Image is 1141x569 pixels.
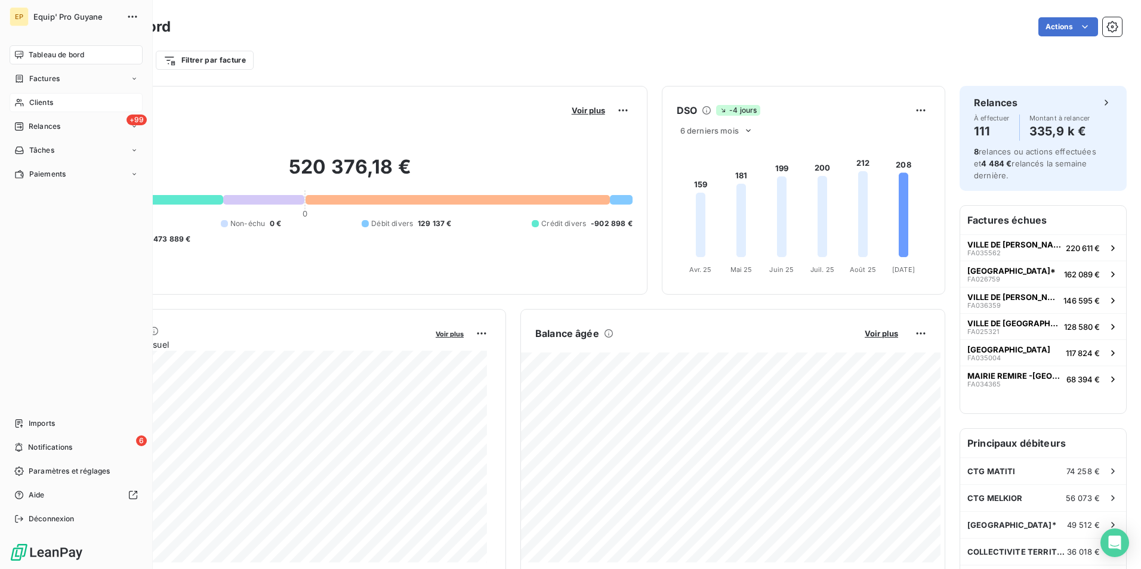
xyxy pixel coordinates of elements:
tspan: Juil. 25 [810,265,834,274]
span: 117 824 € [1066,348,1100,358]
button: [GEOGRAPHIC_DATA]FA035004117 824 € [960,339,1126,366]
span: Equip' Pro Guyane [33,12,119,21]
span: -473 889 € [150,234,191,245]
span: 220 611 € [1066,243,1100,253]
img: Logo LeanPay [10,543,84,562]
span: [GEOGRAPHIC_DATA]* [967,266,1056,276]
span: 6 derniers mois [680,126,739,135]
span: Montant à relancer [1029,115,1090,122]
h6: Principaux débiteurs [960,429,1126,457]
div: EP [10,7,29,26]
button: Voir plus [568,105,609,116]
span: Voir plus [436,330,464,338]
span: [GEOGRAPHIC_DATA]* [967,520,1056,530]
span: VILLE DE [GEOGRAPHIC_DATA] [967,318,1059,328]
span: VILLE DE [PERSON_NAME] [967,240,1061,249]
span: 128 580 € [1064,322,1100,332]
span: FA026759 [967,276,1000,283]
tspan: Mai 25 [730,265,752,274]
span: MAIRIE REMIRE -[GEOGRAPHIC_DATA] [967,371,1062,381]
span: Crédit divers [541,218,586,229]
span: 4 484 € [981,159,1012,168]
h6: Relances [974,95,1017,110]
span: 68 394 € [1066,375,1100,384]
tspan: Juin 25 [769,265,794,274]
span: Clients [29,97,53,108]
h4: 111 [974,122,1010,141]
span: FA036359 [967,302,1001,309]
span: Paramètres et réglages [29,466,110,477]
h4: 335,9 k € [1029,122,1090,141]
span: Aide [29,490,45,500]
span: VILLE DE [PERSON_NAME] [967,292,1059,302]
span: Tableau de bord [29,50,84,60]
span: 36 018 € [1067,547,1100,556]
span: -902 898 € [591,218,633,229]
button: VILLE DE [GEOGRAPHIC_DATA]FA025321128 580 € [960,313,1126,339]
span: Chiffre d'affaires mensuel [67,338,427,351]
tspan: Avr. 25 [689,265,711,274]
span: Non-échu [230,218,265,229]
span: CTG MATITI [967,466,1016,476]
button: Actions [1038,17,1098,36]
button: Voir plus [861,328,902,339]
span: +99 [127,115,147,125]
button: VILLE DE [PERSON_NAME]FA035562220 611 € [960,234,1126,261]
h2: 520 376,18 € [67,155,633,191]
span: 162 089 € [1064,270,1100,279]
span: FA035004 [967,354,1001,361]
span: Voir plus [865,329,898,338]
tspan: Août 25 [850,265,876,274]
span: À effectuer [974,115,1010,122]
button: VILLE DE [PERSON_NAME]FA036359146 595 € [960,287,1126,313]
span: Factures [29,73,60,84]
button: MAIRIE REMIRE -[GEOGRAPHIC_DATA]FA03436568 394 € [960,366,1126,392]
span: 49 512 € [1067,520,1100,530]
span: COLLECTIVITE TERRITORIALE DE GUYANE * [967,547,1067,556]
span: 146 595 € [1063,296,1100,305]
span: 0 [303,209,307,218]
span: 0 € [270,218,281,229]
button: [GEOGRAPHIC_DATA]*FA026759162 089 € [960,261,1126,287]
tspan: [DATE] [892,265,915,274]
span: Relances [29,121,60,132]
span: Déconnexion [29,514,75,524]
span: Paiements [29,169,66,180]
span: 129 137 € [418,218,451,229]
span: Tâches [29,145,54,156]
span: CTG MELKIOR [967,493,1023,503]
span: 8 [974,147,979,156]
span: relances ou actions effectuées et relancés la semaine dernière. [974,147,1096,180]
div: Open Intercom Messenger [1100,528,1129,557]
span: [GEOGRAPHIC_DATA] [967,345,1050,354]
button: Filtrer par facture [156,51,254,70]
span: 74 258 € [1066,466,1100,476]
span: Débit divers [371,218,413,229]
span: FA035562 [967,249,1001,256]
span: 56 073 € [1066,493,1100,503]
a: Aide [10,485,143,505]
span: -4 jours [716,105,760,116]
span: Voir plus [572,106,605,115]
h6: DSO [677,103,697,117]
span: FA025321 [967,328,999,335]
span: FA034365 [967,381,1001,388]
span: Imports [29,418,55,429]
span: Notifications [28,442,72,453]
h6: Factures échues [960,206,1126,234]
h6: Balance âgée [535,326,599,341]
span: 6 [136,435,147,446]
button: Voir plus [432,328,467,339]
